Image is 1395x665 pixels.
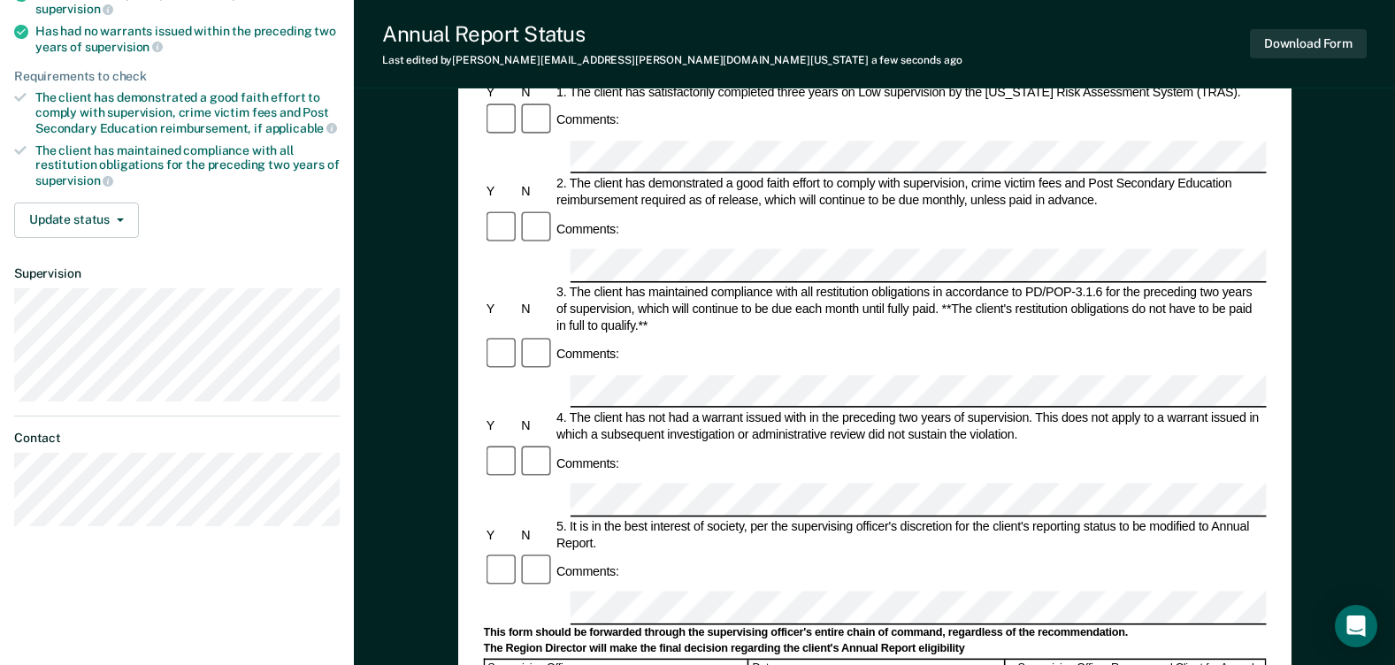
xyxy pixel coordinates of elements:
div: Y [483,301,518,317]
div: This form should be forwarded through the supervising officer's entire chain of command, regardle... [483,626,1266,640]
div: Annual Report Status [382,21,962,47]
span: supervision [35,173,113,187]
dt: Contact [14,431,340,446]
div: Y [483,184,518,201]
button: Update status [14,203,139,238]
div: N [518,301,554,317]
span: supervision [85,40,163,54]
div: N [518,184,554,201]
span: applicable [265,121,337,135]
div: N [518,417,554,434]
span: supervision [35,2,113,16]
div: The Region Director will make the final decision regarding the client's Annual Report eligibility [483,642,1266,656]
div: 5. It is in the best interest of society, per the supervising officer's discretion for the client... [554,517,1267,551]
div: Comments: [554,563,622,580]
div: Y [483,417,518,434]
div: 4. The client has not had a warrant issued with in the preceding two years of supervision. This d... [554,409,1267,443]
div: 1. The client has satisfactorily completed three years on Low supervision by the [US_STATE] Risk ... [554,84,1267,101]
span: a few seconds ago [871,54,962,66]
div: Y [483,84,518,101]
div: Open Intercom Messenger [1335,605,1377,647]
div: The client has demonstrated a good faith effort to comply with supervision, crime victim fees and... [35,90,340,135]
div: N [518,526,554,543]
div: The client has maintained compliance with all restitution obligations for the preceding two years of [35,143,340,188]
div: N [518,84,554,101]
div: Y [483,526,518,543]
div: Has had no warrants issued within the preceding two years of [35,24,340,54]
div: Comments: [554,455,622,471]
dt: Supervision [14,266,340,281]
div: Requirements to check [14,69,340,84]
div: Comments: [554,346,622,363]
button: Download Form [1250,29,1367,58]
div: Comments: [554,112,622,129]
div: 3. The client has maintained compliance with all restitution obligations in accordance to PD/POP-... [554,284,1267,334]
div: 2. The client has demonstrated a good faith effort to comply with supervision, crime victim fees ... [554,175,1267,209]
div: Comments: [554,221,622,238]
div: Last edited by [PERSON_NAME][EMAIL_ADDRESS][PERSON_NAME][DOMAIN_NAME][US_STATE] [382,54,962,66]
